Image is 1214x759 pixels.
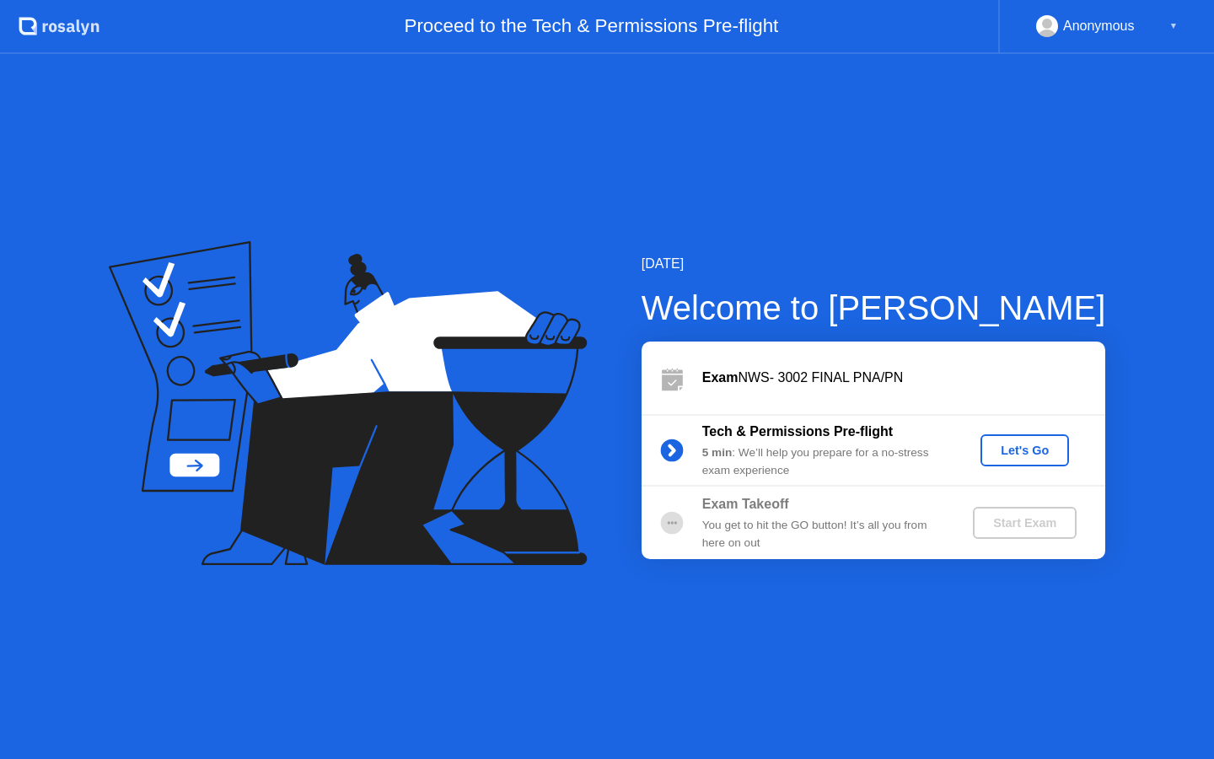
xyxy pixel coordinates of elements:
div: ▼ [1169,15,1178,37]
b: Tech & Permissions Pre-flight [702,424,893,439]
div: You get to hit the GO button! It’s all you from here on out [702,517,945,552]
div: Let's Go [987,444,1062,457]
div: : We’ll help you prepare for a no-stress exam experience [702,444,945,479]
div: Start Exam [980,516,1070,530]
button: Start Exam [973,507,1077,539]
button: Let's Go [980,434,1069,466]
div: NWS- 3002 FINAL PNA/PN [702,368,1105,388]
div: Welcome to [PERSON_NAME] [642,283,1106,333]
div: [DATE] [642,254,1106,274]
b: Exam [702,370,739,385]
div: Anonymous [1063,15,1135,37]
b: 5 min [702,446,733,459]
b: Exam Takeoff [702,497,789,511]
